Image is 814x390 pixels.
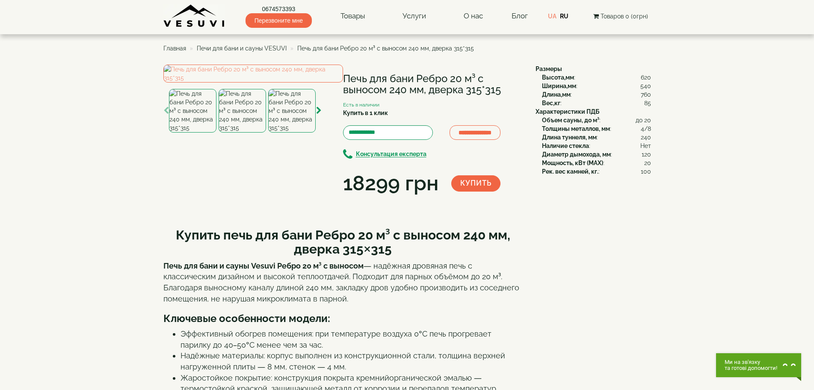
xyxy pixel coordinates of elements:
div: : [542,133,651,142]
button: Chat button [716,353,801,377]
a: Товары [332,6,374,26]
div: : [542,142,651,150]
b: Диаметр дымохода, мм [542,151,611,158]
b: Мощность, кВт (MAX) [542,160,603,166]
b: Ключевые особенности модели: [163,312,330,325]
span: 20 [644,159,651,167]
a: UA [548,13,556,20]
div: : [542,116,651,124]
span: 620 [641,73,651,82]
span: до 20 [636,116,651,124]
span: 760 [641,90,651,99]
strong: Купить печь для бани Ребро 20 м³ с выносом 240 мм, дверка 315×315 [176,227,510,257]
span: та готові допомогти! [725,365,777,371]
a: RU [560,13,568,20]
b: Длина,мм [542,91,571,98]
b: Рек. вес камней, кг. [542,168,598,175]
li: Надёжные материалы: корпус выполнен из конструкционной стали, толщина верхней нагруженной плиты —... [181,350,523,372]
span: 540 [640,82,651,90]
a: О нас [455,6,491,26]
img: Печь для бани Ребро 20 м³ с выносом 240 мм, дверка 315*315 [268,89,316,133]
b: Высота,мм [542,74,574,81]
div: : [542,167,651,176]
img: Печь для бани Ребро 20 м³ с выносом 240 мм, дверка 315*315 [219,89,266,133]
b: Толщины металлов, мм [542,125,610,132]
strong: Печь для бани и сауны Vesuvi Ребро 20 м³ с выносом [163,261,364,270]
div: : [542,90,651,99]
img: Печь для бани Ребро 20 м³ с выносом 240 мм, дверка 315*315 [163,65,343,83]
span: Печь для бани Ребро 20 м³ с выносом 240 мм, дверка 315*315 [297,45,474,52]
b: Консультация експерта [356,151,426,158]
b: Размеры [536,65,562,72]
span: Ми на зв'язку [725,359,777,365]
div: 18299 грн [343,169,438,198]
p: — надёжная дровяная печь с классическим дизайном и высокой теплоотдачей. Подходит для парных объё... [163,260,523,304]
img: Печь для бани Ребро 20 м³ с выносом 240 мм, дверка 315*315 [169,89,216,133]
b: Вес,кг [542,100,560,106]
small: Есть в наличии [343,102,379,108]
a: 0674573393 [246,5,312,13]
span: 4/8 [641,124,651,133]
span: 85 [644,99,651,107]
label: Купить в 1 клик [343,109,388,117]
span: Товаров 0 (0грн) [601,13,648,20]
a: Блог [512,12,528,20]
a: Услуги [394,6,435,26]
button: Купить [451,175,500,192]
div: : [542,73,651,82]
div: : [542,150,651,159]
span: Нет [640,142,651,150]
b: Длина туннеля, мм [542,134,597,141]
b: Наличие стекла [542,142,589,149]
div: : [542,99,651,107]
img: Завод VESUVI [163,4,225,28]
span: 240 [641,133,651,142]
div: : [542,159,651,167]
div: : [542,124,651,133]
div: : [542,82,651,90]
span: 100 [641,167,651,176]
span: Перезвоните мне [246,13,312,28]
span: 120 [642,150,651,159]
b: Ширина,мм [542,83,576,89]
li: Эффективный обогрев помещения: при температуре воздуха 0°C печь прогревает парилку до 40–50°C мен... [181,328,523,350]
button: Товаров 0 (0грн) [591,12,651,21]
h1: Печь для бани Ребро 20 м³ с выносом 240 мм, дверка 315*315 [343,73,523,96]
b: Характеристики ПДБ [536,108,599,115]
a: Печи для бани и сауны VESUVI [197,45,287,52]
a: Главная [163,45,186,52]
b: Объем сауны, до м³ [542,117,599,124]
